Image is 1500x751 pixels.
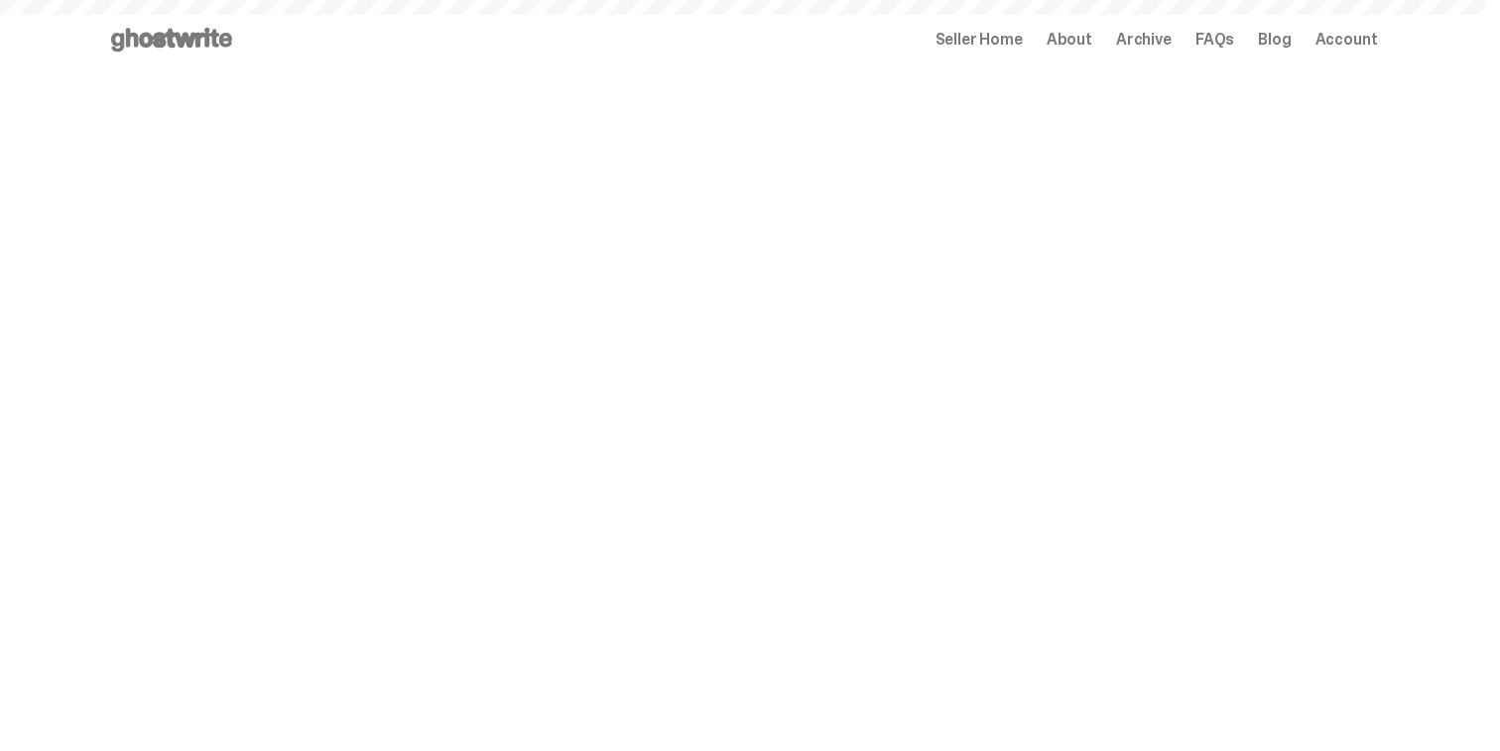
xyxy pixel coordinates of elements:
a: Seller Home [936,32,1023,48]
a: Account [1315,32,1378,48]
a: About [1047,32,1092,48]
a: Blog [1258,32,1291,48]
a: FAQs [1195,32,1234,48]
a: Archive [1116,32,1172,48]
